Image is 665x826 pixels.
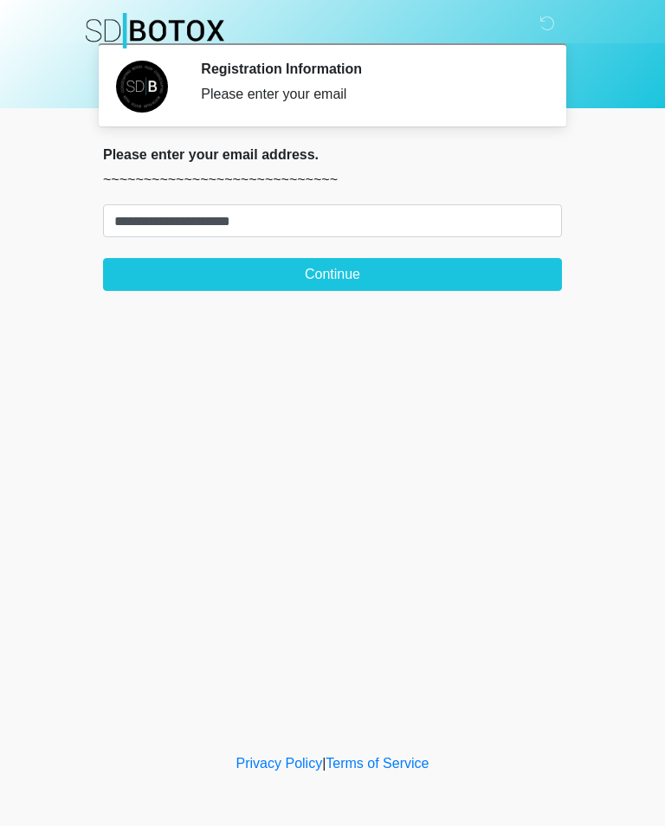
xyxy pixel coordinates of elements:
img: SDBotox Logo [86,13,224,48]
button: Continue [103,258,562,291]
img: Agent Avatar [116,61,168,113]
h2: Registration Information [201,61,536,77]
p: ~~~~~~~~~~~~~~~~~~~~~~~~~~~~~ [103,170,562,190]
a: Privacy Policy [236,756,323,771]
div: Please enter your email [201,84,536,105]
a: | [322,756,326,771]
h2: Please enter your email address. [103,146,562,163]
a: Terms of Service [326,756,429,771]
